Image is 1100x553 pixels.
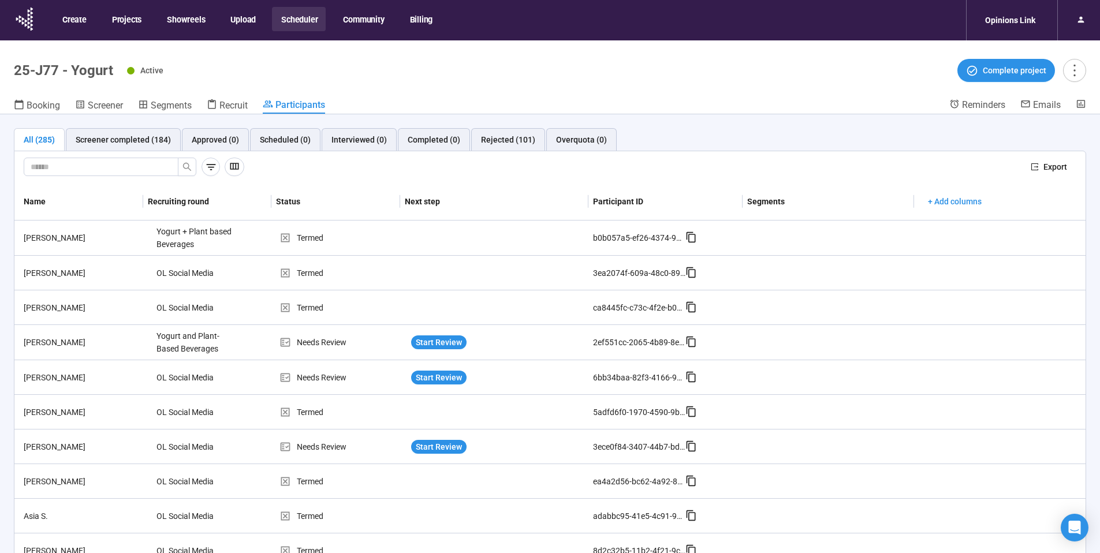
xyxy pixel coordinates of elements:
a: Recruit [207,99,248,114]
span: Recruit [219,100,248,111]
div: [PERSON_NAME] [19,440,152,453]
div: Scheduled (0) [260,133,311,146]
button: Upload [221,7,264,31]
span: Export [1043,160,1067,173]
span: Active [140,66,163,75]
span: + Add columns [928,195,982,208]
span: Reminders [962,99,1005,110]
div: 3ea2074f-609a-48c0-8908-6380c80d58a1 [593,267,685,279]
a: Emails [1020,99,1061,113]
div: Termed [279,231,407,244]
div: Open Intercom Messenger [1061,514,1088,541]
div: [PERSON_NAME] [19,475,152,488]
span: more [1067,62,1082,78]
a: Screener [75,99,123,114]
a: Participants [263,99,325,114]
span: Start Review [416,371,462,384]
span: search [182,162,192,171]
div: Yogurt + Plant based Beverages [152,221,238,255]
button: Billing [401,7,441,31]
div: 6bb34baa-82f3-4166-9cf2-74d43e48441e [593,371,685,384]
div: ca8445fc-c73c-4f2e-b00c-d12a6055c42c [593,301,685,314]
div: Termed [279,267,407,279]
span: Screener [88,100,123,111]
div: Needs Review [279,371,407,384]
div: Overquota (0) [556,133,607,146]
th: Status [271,183,400,221]
div: Yogurt and Plant-Based Beverages [152,325,238,360]
div: OL Social Media [152,436,238,458]
button: Start Review [411,371,467,384]
div: Termed [279,475,407,488]
button: Projects [103,7,150,31]
span: Start Review [416,336,462,349]
div: Needs Review [279,336,407,349]
th: Segments [743,183,914,221]
div: All (285) [24,133,55,146]
button: Showreels [158,7,213,31]
span: Emails [1033,99,1061,110]
div: Termed [279,406,407,419]
button: Start Review [411,335,467,349]
div: OL Social Media [152,367,238,388]
th: Name [14,183,143,221]
button: more [1063,59,1086,82]
div: Asia S. [19,510,152,522]
h1: 25-J77 - Yogurt [14,62,113,79]
div: Termed [279,301,407,314]
button: Start Review [411,440,467,454]
button: exportExport [1021,158,1076,176]
div: Interviewed (0) [331,133,387,146]
div: [PERSON_NAME] [19,336,152,349]
div: Opinions Link [978,9,1042,31]
div: Needs Review [279,440,407,453]
div: Screener completed (184) [76,133,171,146]
div: OL Social Media [152,505,238,527]
div: b0b057a5-ef26-4374-9254-715b24227437 [593,231,685,244]
div: 2ef551cc-2065-4b89-8eb6-f78a92faf464 [593,336,685,349]
button: Create [53,7,95,31]
a: Reminders [949,99,1005,113]
div: [PERSON_NAME] [19,301,152,314]
th: Recruiting round [143,183,272,221]
div: Termed [279,510,407,522]
span: Participants [275,99,325,110]
div: 5adfd6f0-1970-4590-9b9a-75c7ca41c5ea [593,406,685,419]
div: Completed (0) [408,133,460,146]
div: [PERSON_NAME] [19,267,152,279]
div: [PERSON_NAME] [19,406,152,419]
span: Booking [27,100,60,111]
a: Segments [138,99,192,114]
div: OL Social Media [152,262,238,284]
span: Start Review [416,440,462,453]
th: Next step [400,183,588,221]
button: search [178,158,196,176]
th: Participant ID [588,183,743,221]
span: Segments [151,100,192,111]
span: export [1031,163,1039,171]
div: adabbc95-41e5-4c91-971d-71586a35c0c3 [593,510,685,522]
button: Community [334,7,392,31]
div: OL Social Media [152,401,238,423]
div: OL Social Media [152,470,238,492]
button: + Add columns [919,192,991,211]
div: 3ece0f84-3407-44b7-bd66-a2ebca727e80 [593,440,685,453]
div: OL Social Media [152,297,238,319]
div: [PERSON_NAME] [19,231,152,244]
div: [PERSON_NAME] [19,371,152,384]
div: Rejected (101) [481,133,535,146]
div: ea4a2d56-bc62-4a92-8111-6cf833b044db [593,475,685,488]
div: Approved (0) [192,133,239,146]
button: Scheduler [272,7,326,31]
a: Booking [14,99,60,114]
span: Complete project [983,64,1046,77]
button: Complete project [957,59,1055,82]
